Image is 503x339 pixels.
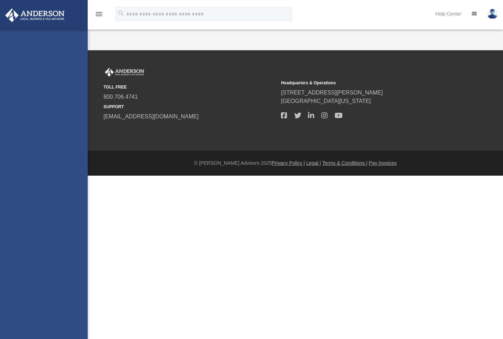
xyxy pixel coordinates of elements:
div: © [PERSON_NAME] Advisors 2025 [88,159,503,167]
a: Privacy Policy | [272,160,305,166]
a: 800.706.4741 [103,94,138,100]
a: Terms & Conditions | [322,160,368,166]
i: menu [95,10,103,18]
img: Anderson Advisors Platinum Portal [103,68,146,77]
a: [GEOGRAPHIC_DATA][US_STATE] [281,98,371,104]
i: search [117,9,125,17]
small: Headquarters & Operations [281,80,454,86]
img: User Pic [487,9,498,19]
a: [EMAIL_ADDRESS][DOMAIN_NAME] [103,113,199,119]
small: SUPPORT [103,104,276,110]
a: [STREET_ADDRESS][PERSON_NAME] [281,90,383,96]
a: Legal | [306,160,321,166]
img: Anderson Advisors Platinum Portal [3,8,67,22]
a: menu [95,13,103,18]
a: Pay Invoices [369,160,396,166]
small: TOLL FREE [103,84,276,90]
